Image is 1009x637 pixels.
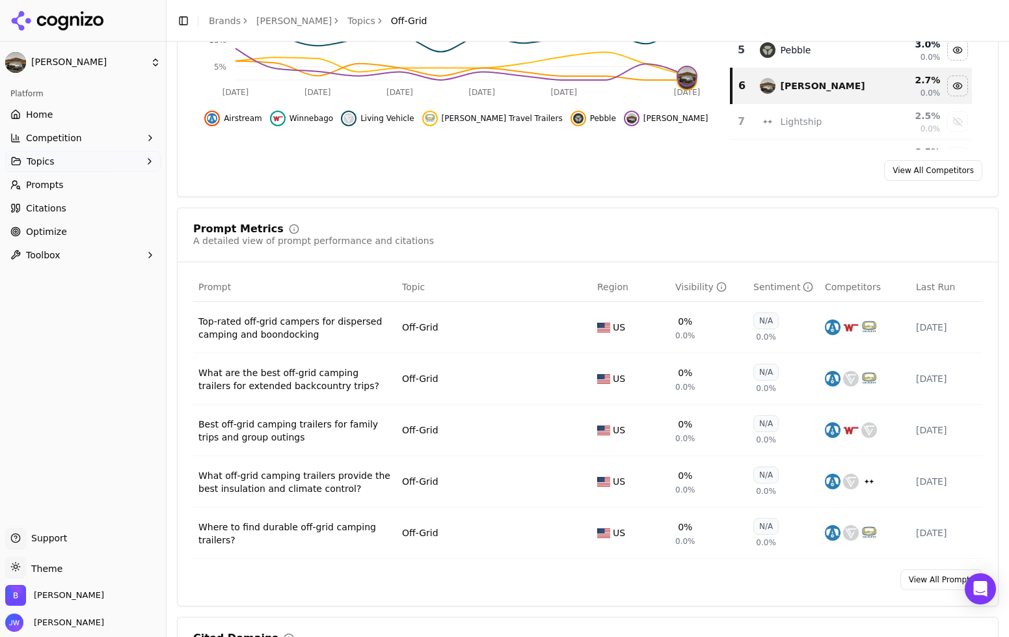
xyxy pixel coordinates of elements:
[947,40,968,61] button: Hide pebble data
[736,42,747,58] div: 5
[5,128,161,148] button: Competition
[5,104,161,125] a: Home
[198,469,392,495] a: What off-grid camping trailers provide the best insulation and climate control?
[613,475,625,488] span: US
[626,113,637,124] img: bowlus
[209,14,427,27] nav: breadcrumb
[861,319,877,335] img: oliver travel trailers
[756,383,776,394] span: 0.0%
[884,160,982,181] a: View All Competitors
[193,273,982,559] div: Data table
[675,382,695,392] span: 0.0%
[675,536,695,547] span: 0.0%
[198,418,392,444] a: Best off-grid camping trailers for family trips and group outings
[731,68,972,104] tr: 6bowlus[PERSON_NAME]2.7%0.0%Hide bowlus data
[756,332,776,342] span: 0.0%
[879,145,940,158] div: 0.5 %
[402,424,438,437] a: Off-Grid
[861,474,877,489] img: lightship
[5,245,161,265] button: Toolbox
[5,174,161,195] a: Prompts
[675,433,695,444] span: 0.0%
[204,111,262,126] button: Hide airstream data
[468,88,495,97] tspan: [DATE]
[402,475,438,488] a: Off-Grid
[198,366,392,392] a: What are the best off-grid camping trailers for extended backcountry trips?
[731,104,972,140] tr: 7lightshipLightship2.5%0.0%Show lightship data
[31,57,145,68] span: [PERSON_NAME]
[675,280,727,293] div: Visibility
[916,321,977,334] div: [DATE]
[678,366,692,379] div: 0%
[402,321,438,334] a: Off-Grid
[613,321,625,334] span: US
[5,221,161,242] a: Optimize
[753,415,779,432] div: N/A
[624,111,708,126] button: Hide bowlus data
[402,372,438,385] a: Off-Grid
[273,113,283,124] img: winnebago
[198,521,392,547] a: Where to find durable off-grid camping trailers?
[573,113,584,124] img: pebble
[825,422,841,438] img: airstream
[26,225,67,238] span: Optimize
[597,477,610,487] img: US flag
[921,124,941,134] span: 0.0%
[643,113,708,124] span: [PERSON_NAME]
[820,273,911,302] th: Competitors
[760,42,775,58] img: pebble
[193,273,397,302] th: Prompt
[736,114,747,129] div: 7
[916,424,977,437] div: [DATE]
[270,111,333,126] button: Hide winnebago data
[965,573,996,604] div: Open Intercom Messenger
[753,518,779,535] div: N/A
[597,280,628,293] span: Region
[224,113,262,124] span: Airstream
[825,280,881,293] span: Competitors
[214,62,226,72] tspan: 5%
[571,111,616,126] button: Hide pebble data
[738,78,747,94] div: 6
[861,525,877,541] img: oliver travel trailers
[222,88,249,97] tspan: [DATE]
[731,33,972,68] tr: 5pebblePebble3.0%0.0%Hide pebble data
[425,113,435,124] img: oliver travel trailers
[5,585,26,606] img: Bowlus
[209,16,241,26] a: Brands
[678,418,692,431] div: 0%
[947,75,968,96] button: Hide bowlus data
[613,372,625,385] span: US
[753,364,779,381] div: N/A
[756,537,776,548] span: 0.0%
[26,532,67,545] span: Support
[678,521,692,534] div: 0%
[5,52,26,73] img: Bowlus
[843,422,859,438] img: winnebago
[921,88,941,98] span: 0.0%
[613,424,625,437] span: US
[825,319,841,335] img: airstream
[781,115,822,128] div: Lightship
[26,202,66,215] span: Citations
[343,113,354,124] img: living vehicle
[26,563,62,574] span: Theme
[26,131,82,144] span: Competition
[753,312,779,329] div: N/A
[674,88,701,97] tspan: [DATE]
[391,14,427,27] span: Off-Grid
[753,280,813,293] div: Sentiment
[947,147,968,168] button: Show lance camper data
[879,38,940,51] div: 3.0 %
[843,474,859,489] img: living vehicle
[597,528,610,538] img: US flag
[442,113,563,124] span: [PERSON_NAME] Travel Trailers
[26,108,53,121] span: Home
[843,371,859,386] img: living vehicle
[731,140,972,176] tr: 0.5%Show lance camper data
[193,224,284,234] div: Prompt Metrics
[678,315,692,328] div: 0%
